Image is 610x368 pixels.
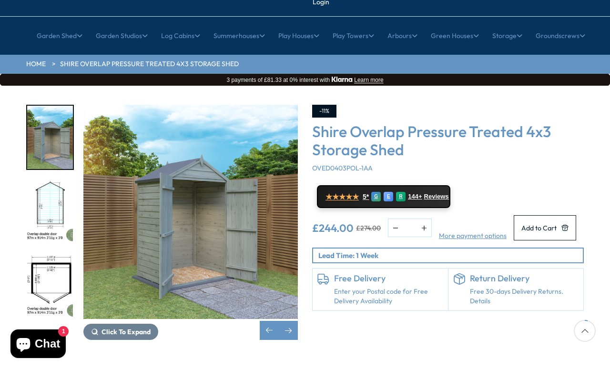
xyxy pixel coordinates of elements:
a: Green Houses [431,24,479,48]
span: Reviews [424,193,449,200]
span: 144+ [408,193,422,200]
span: Click To Expand [102,328,151,336]
a: Garden Studios [96,24,148,48]
div: Previous slide [260,321,279,340]
a: More payment options [439,231,507,241]
img: Overlap4x3DoubleDoorinternal_200x200.jpg [27,180,73,244]
div: G [371,192,381,201]
button: Add to Cart [514,215,576,240]
div: -11% [312,105,336,118]
a: Enter your Postal code for Free Delivery Availability [334,287,443,306]
inbox-online-store-chat: Shopify online store chat [8,329,69,360]
h6: Return Delivery [470,273,579,284]
a: Play Towers [333,24,374,48]
span: ★★★★★ [325,192,359,201]
p: Lead Time: 1 Week [318,250,583,260]
div: 5 / 14 [26,179,74,245]
ins: £244.00 [312,223,354,233]
img: Shire Overlap Pressure Treated 4x3 Storage Shed [83,105,298,319]
span: Add to Cart [521,225,557,231]
div: Next slide [279,321,298,340]
div: 4 / 14 [83,105,298,340]
del: £274.00 [356,225,381,231]
a: Shire Overlap Pressure Treated 4x3 Storage Shed [60,60,239,69]
p: Free 30-days Delivery Returns. Details [470,287,579,306]
div: R [396,192,406,201]
h6: Free Delivery [334,273,443,284]
a: Log Cabins [161,24,200,48]
img: OVERLAP_4x3_DD_PT_fence_open_200x200.jpg [27,106,73,169]
img: Overlap4x3DoubleDoorplan_200x200.jpg [27,255,73,318]
div: 4 / 14 [26,105,74,170]
a: HOME [26,60,46,69]
div: 6 / 14 [26,254,74,319]
a: Arbours [387,24,417,48]
a: Groundscrews [536,24,585,48]
span: OVED0403POL-1AA [312,164,373,172]
button: Click To Expand [83,324,158,340]
a: Garden Shed [37,24,82,48]
a: Summerhouses [213,24,265,48]
a: ★★★★★ 5* G E R 144+ Reviews [317,185,450,208]
h3: Shire Overlap Pressure Treated 4x3 Storage Shed [312,122,584,159]
div: E [384,192,393,201]
a: Play Houses [278,24,319,48]
a: Storage [492,24,522,48]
